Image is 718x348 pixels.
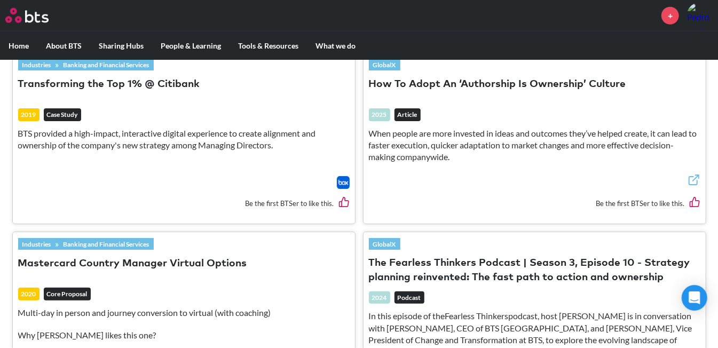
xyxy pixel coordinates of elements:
[37,32,90,60] label: About BTS
[688,173,700,189] a: External link
[59,59,154,70] a: Banking and Financial Services
[18,238,56,250] a: Industries
[5,8,49,23] img: BTS Logo
[44,108,81,121] em: Case Study
[369,256,700,285] button: The Fearless Thinkers Podcast | Season 3, Episode 10 - Strategy planning reinvented: The fast pat...
[18,307,350,319] p: Multi-day in person and journey conversion to virtual (with coaching)
[682,285,707,311] div: Open Intercom Messenger
[687,3,713,28] img: Pedro Alves
[5,8,68,23] a: Go home
[18,238,154,250] div: »
[337,176,350,189] img: Box logo
[18,59,154,70] div: »
[369,128,700,163] p: When people are more invested in ideas and outcomes they’ve helped create, it can lead to faster ...
[90,32,152,60] label: Sharing Hubs
[307,32,364,60] label: What we do
[369,108,390,121] div: 2025
[687,3,713,28] a: Profile
[369,77,626,92] button: How To Adopt An ‘Authorship Is Ownership’ Culture
[230,32,307,60] label: Tools & Resources
[152,32,230,60] label: People & Learning
[369,238,400,250] a: GlobalX
[59,238,154,250] a: Banking and Financial Services
[18,59,56,70] a: Industries
[18,189,350,218] div: Be the first BTSer to like this.
[394,108,421,121] em: Article
[18,288,40,300] div: 2020
[394,291,424,304] em: Podcast
[661,7,679,25] a: +
[18,77,200,92] button: Transforming the Top 1% @ Citibank
[18,108,40,121] div: 2019
[369,189,700,218] div: Be the first BTSer to like this.
[445,311,509,321] em: Fearless Thinkers
[18,329,350,341] p: Why [PERSON_NAME] likes this one?
[369,59,400,70] a: GlobalX
[18,128,350,152] p: BTS provided a high-impact, interactive digital experience to create alignment and ownership of t...
[44,288,91,300] em: Core Proposal
[337,176,350,189] a: Download file from Box
[18,257,247,271] button: Mastercard Country Manager Virtual Options
[369,291,390,304] div: 2024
